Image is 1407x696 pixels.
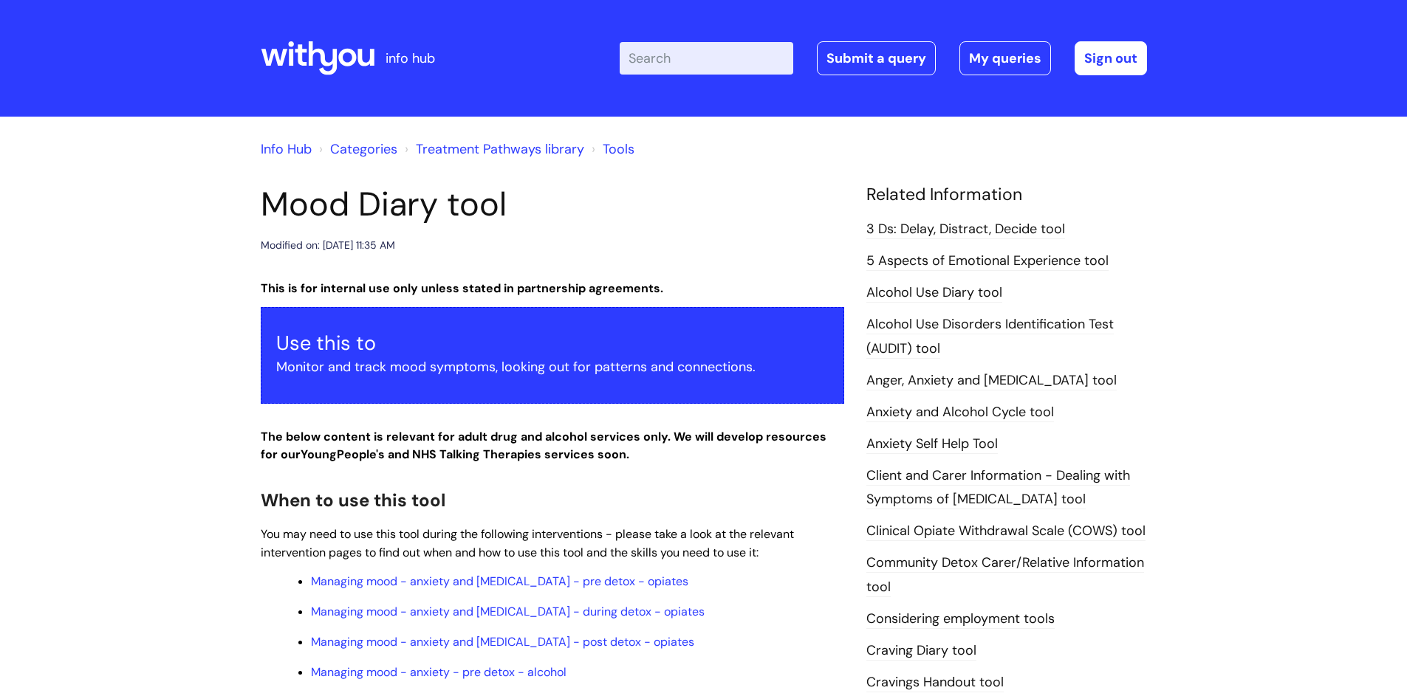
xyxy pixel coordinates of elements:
a: Treatment Pathways library [416,140,584,158]
input: Search [620,42,793,75]
p: Monitor and track mood symptoms, looking out for patterns and connections. [276,355,829,379]
strong: People's [337,447,385,462]
li: Tools [588,137,634,161]
h4: Related Information [866,185,1147,205]
a: Tools [603,140,634,158]
p: info hub [386,46,435,70]
strong: The below content is relevant for adult drug and alcohol services only. We will develop resources... [261,429,826,463]
a: Anxiety and Alcohol Cycle tool [866,403,1054,422]
li: Treatment Pathways library [401,137,584,161]
a: Alcohol Use Disorders Identification Test (AUDIT) tool [866,315,1114,358]
a: Info Hub [261,140,312,158]
a: Sign out [1075,41,1147,75]
div: | - [620,41,1147,75]
a: Client and Carer Information - Dealing with Symptoms of [MEDICAL_DATA] tool [866,466,1130,509]
h3: Use this to [276,331,829,355]
strong: Young [301,447,388,462]
a: Clinical Opiate Withdrawal Scale (COWS) tool [866,522,1146,541]
a: Community Detox Carer/Relative Information tool [866,554,1144,596]
h1: Mood Diary tool [261,185,844,224]
a: Alcohol Use Diary tool [866,283,1002,303]
span: You may need to use this tool during the following interventions - please take a look at the rele... [261,526,794,560]
a: Considering employment tools [866,610,1055,629]
div: Modified on: [DATE] 11:35 AM [261,236,395,255]
a: Cravings Handout tool [866,673,1004,692]
a: Craving Diary tool [866,641,976,661]
a: Managing mood - anxiety and [MEDICAL_DATA] - pre detox - opiates [311,573,688,589]
a: Managing mood - anxiety and [MEDICAL_DATA] - during detox - opiates [311,604,705,619]
li: Solution home [315,137,397,161]
strong: This is for internal use only unless stated in partnership agreements. [261,280,663,296]
span: When to use this tool [261,489,445,511]
a: Categories [330,140,397,158]
a: My queries [959,41,1051,75]
a: Anger, Anxiety and [MEDICAL_DATA] tool [866,371,1117,390]
a: 5 Aspects of Emotional Experience tool [866,252,1109,271]
a: Managing mood - anxiety and [MEDICAL_DATA] - post detox - opiates [311,634,694,650]
a: 3 Ds: Delay, Distract, Decide tool [866,220,1065,239]
a: Submit a query [817,41,936,75]
a: Anxiety Self Help Tool [866,435,998,454]
a: Managing mood - anxiety - pre detox - alcohol [311,664,566,680]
